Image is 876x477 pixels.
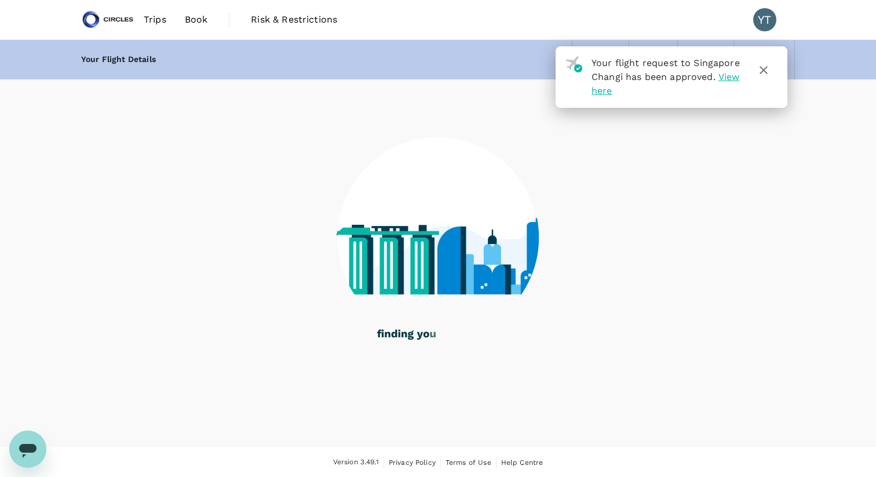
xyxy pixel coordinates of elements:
span: Version 3.49.1 [333,457,379,468]
span: Trips [144,13,166,27]
span: Your flight request to Singapore Changi has been approved. [592,57,740,82]
span: Risk & Restrictions [251,13,337,27]
img: flight-approved [565,56,582,72]
span: Privacy Policy [389,458,436,467]
a: Privacy Policy [389,456,436,469]
g: finding your flights [377,330,477,340]
iframe: Button to launch messaging window [9,431,46,468]
span: Terms of Use [446,458,491,467]
span: Book [185,13,208,27]
a: Help Centre [501,456,543,469]
div: Your Flight Details [81,53,156,66]
div: YT [753,8,776,31]
img: Circles [81,7,134,32]
a: Terms of Use [446,456,491,469]
span: Help Centre [501,458,543,467]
